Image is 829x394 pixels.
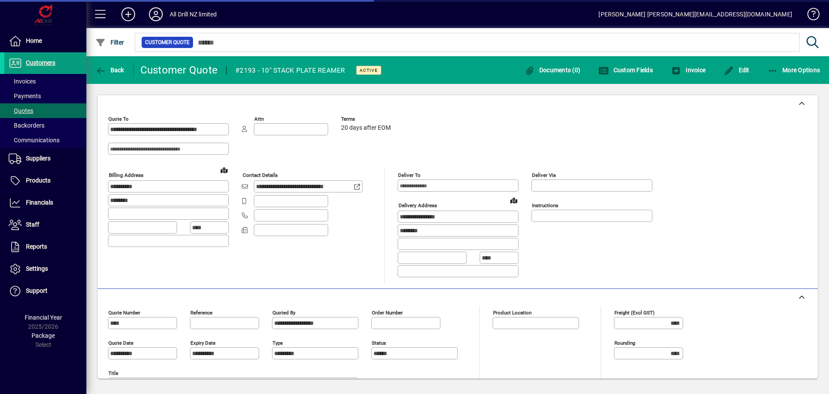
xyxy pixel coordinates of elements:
button: Edit [721,62,752,78]
div: Customer Quote [140,63,218,77]
button: Documents (0) [522,62,582,78]
span: Active [360,67,378,73]
span: Staff [26,221,39,228]
div: All Drill NZ limited [170,7,217,21]
mat-label: Attn [254,116,264,122]
button: Profile [142,6,170,22]
span: Reports [26,243,47,250]
span: Custom Fields [598,67,653,74]
a: Backorders [4,118,86,133]
span: Quotes [9,107,33,114]
span: Documents (0) [524,67,580,74]
button: Filter [93,35,127,50]
span: Products [26,177,51,184]
mat-label: Expiry date [190,340,215,346]
span: Filter [95,39,124,46]
span: Invoice [671,67,706,74]
mat-label: Type [272,340,283,346]
a: Suppliers [4,148,86,170]
div: [PERSON_NAME] [PERSON_NAME][EMAIL_ADDRESS][DOMAIN_NAME] [598,7,792,21]
span: Home [26,37,42,44]
a: View on map [217,163,231,177]
mat-label: Instructions [532,202,558,208]
span: Payments [9,93,41,99]
span: Invoices [9,78,36,85]
span: Package [32,332,55,339]
span: Customers [26,59,55,66]
a: Invoices [4,74,86,89]
mat-label: Deliver via [532,172,556,178]
mat-label: Product location [493,309,532,315]
a: Settings [4,258,86,280]
span: Financial Year [25,314,62,321]
a: Payments [4,89,86,103]
mat-label: Order number [372,309,403,315]
span: Terms [341,116,393,122]
a: Knowledge Base [801,2,818,30]
button: Add [114,6,142,22]
span: More Options [768,67,820,74]
span: Support [26,287,47,294]
button: More Options [766,62,823,78]
app-page-header-button: Back [86,62,134,78]
mat-label: Quote number [108,309,140,315]
span: Communications [9,137,60,144]
span: Edit [724,67,750,74]
span: Financials [26,199,53,206]
a: Staff [4,214,86,236]
a: Products [4,170,86,192]
button: Invoice [669,62,708,78]
mat-label: Title [108,370,118,376]
span: 20 days after EOM [341,125,391,131]
a: Support [4,280,86,302]
span: Settings [26,265,48,272]
div: #2193 - 10" STACK PLATE REAMER [235,64,345,77]
a: Reports [4,236,86,258]
mat-label: Reference [190,309,212,315]
button: Custom Fields [596,62,655,78]
span: Customer Quote [145,38,190,47]
mat-label: Quote To [108,116,129,122]
span: Backorders [9,122,44,129]
button: Back [93,62,127,78]
a: Financials [4,192,86,214]
mat-label: Rounding [614,340,635,346]
span: Back [95,67,124,74]
a: Quotes [4,103,86,118]
a: View on map [507,193,521,207]
mat-label: Quote date [108,340,133,346]
span: Suppliers [26,155,51,162]
a: Communications [4,133,86,147]
a: Home [4,30,86,52]
mat-label: Freight (excl GST) [614,309,655,315]
mat-label: Deliver To [398,172,421,178]
mat-label: Quoted by [272,309,295,315]
mat-label: Status [372,340,386,346]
